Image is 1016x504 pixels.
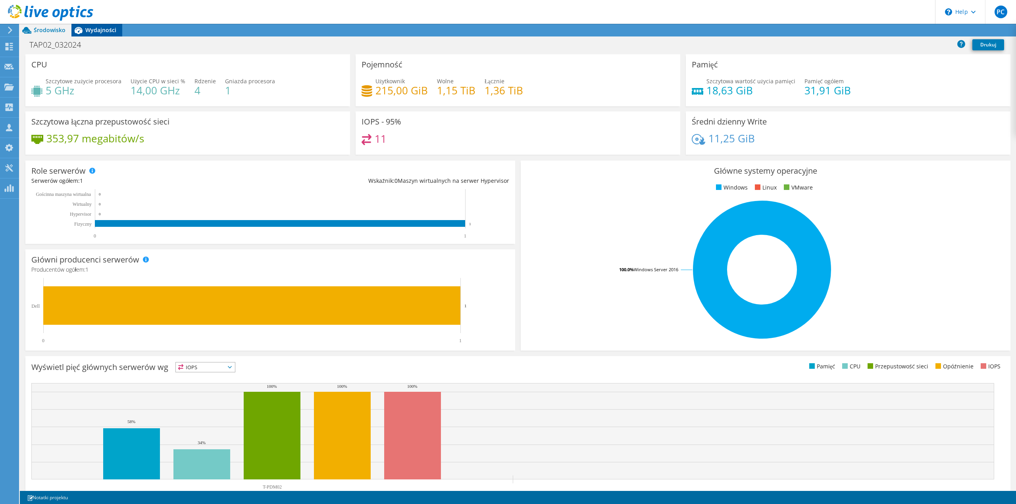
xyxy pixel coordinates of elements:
[70,211,91,217] text: Hypervisor
[866,362,928,371] li: Przepustowość sieci
[469,222,471,226] text: 1
[31,255,139,264] h3: Główni producenci serwerów
[194,77,216,85] span: Rdzenie
[804,77,844,85] span: Pamięć ogółem
[692,60,718,69] h3: Pamięć
[375,77,405,85] span: Użytkownik
[840,362,860,371] li: CPU
[933,362,974,371] li: Opóźnienie
[375,134,387,143] h4: 11
[485,77,504,85] span: Łącznie
[31,60,47,69] h3: CPU
[394,177,398,184] span: 0
[127,419,135,424] text: 58%
[437,77,454,85] span: Wolne
[619,266,634,272] tspan: 100.0%
[375,86,428,95] h4: 215,00 GiB
[270,176,509,185] div: Wskaźnik: Maszyn wirtualnych na serwer Hypervisor
[34,26,65,34] span: Środowisko
[46,134,144,143] h4: 353,97 megabitów/s
[267,384,277,389] text: 100%
[634,266,678,272] tspan: Windows Server 2016
[225,86,275,95] h4: 1
[42,338,44,343] text: 0
[46,86,121,95] h4: 5 GHz
[692,117,767,126] h3: Średni dzienny Write
[31,167,86,175] h3: Role serwerów
[527,167,1004,175] h3: Główne systemy operacyjne
[131,86,185,95] h4: 14,00 GHz
[995,6,1007,18] span: PC
[782,183,813,192] li: VMware
[437,86,475,95] h4: 1,15 TiB
[979,362,1001,371] li: IOPS
[31,176,270,185] div: Serwerów ogółem:
[337,384,347,389] text: 100%
[99,202,101,206] text: 0
[753,183,777,192] li: Linux
[26,40,93,49] h1: TAP02_032024
[945,8,952,15] svg: \n
[485,86,523,95] h4: 1,36 TiB
[194,86,216,95] h4: 4
[176,362,235,372] span: IOPS
[263,484,282,490] text: T-PDM02
[972,39,1004,50] a: Drukuj
[99,212,101,216] text: 0
[31,303,40,309] text: Dell
[73,201,92,207] text: Wirtualny
[36,192,91,197] text: Gościnna maszyna wirtualna
[807,362,835,371] li: Pamięć
[804,86,851,95] h4: 31,91 GiB
[85,26,116,34] span: Wydajności
[198,440,206,445] text: 34%
[459,338,462,343] text: 1
[85,266,89,273] span: 1
[706,86,795,95] h4: 18,63 GiB
[21,493,73,502] a: Notatki projektu
[131,77,185,85] span: Użycie CPU w sieci %
[362,117,401,126] h3: IOPS - 95%
[74,221,92,227] text: Fizyczny
[708,134,755,143] h4: 11,25 GiB
[80,177,83,184] span: 1
[225,77,275,85] span: Gniazda procesora
[31,117,169,126] h3: Szczytowa łączna przepustowość sieci
[46,77,121,85] span: Szczytowe zużycie procesora
[714,183,748,192] li: Windows
[464,233,466,239] text: 1
[464,303,467,308] text: 1
[706,77,795,85] span: Szczytowa wartość użycia pamięci
[99,192,101,196] text: 0
[31,265,509,274] h4: Producentów ogółem:
[407,384,418,389] text: 100%
[94,233,96,239] text: 0
[362,60,402,69] h3: Pojemność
